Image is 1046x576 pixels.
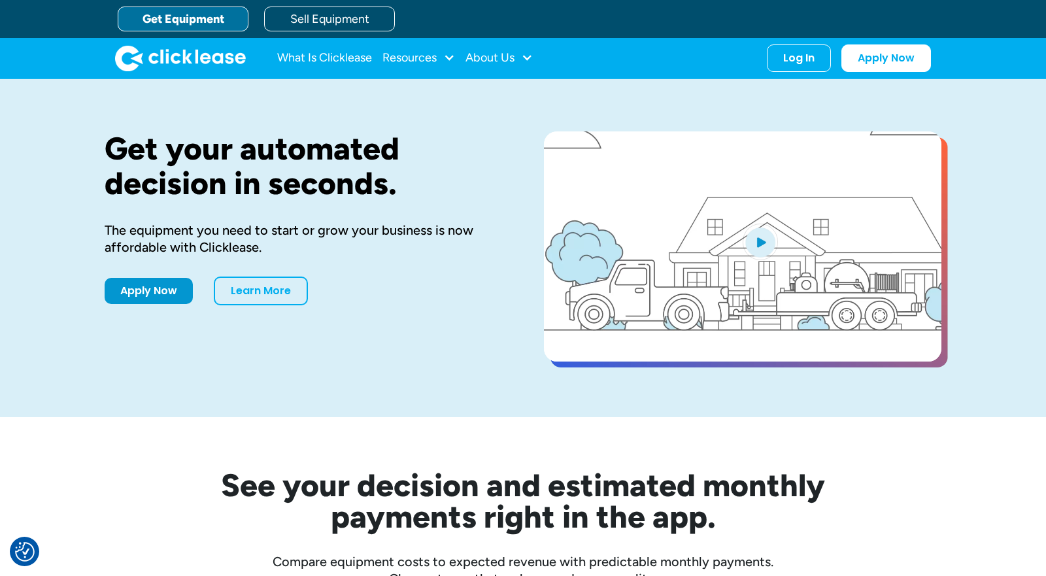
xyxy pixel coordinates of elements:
a: Apply Now [105,278,193,304]
div: About Us [465,45,533,71]
img: Blue play button logo on a light blue circular background [743,224,778,260]
div: Log In [783,52,815,65]
div: The equipment you need to start or grow your business is now affordable with Clicklease. [105,222,502,256]
img: Clicklease logo [115,45,246,71]
button: Consent Preferences [15,542,35,562]
div: Resources [382,45,455,71]
a: Apply Now [841,44,931,72]
a: Sell Equipment [264,7,395,31]
a: Learn More [214,277,308,305]
a: home [115,45,246,71]
a: open lightbox [544,131,941,362]
a: What Is Clicklease [277,45,372,71]
h2: See your decision and estimated monthly payments right in the app. [157,469,889,532]
h1: Get your automated decision in seconds. [105,131,502,201]
a: Get Equipment [118,7,248,31]
img: Revisit consent button [15,542,35,562]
